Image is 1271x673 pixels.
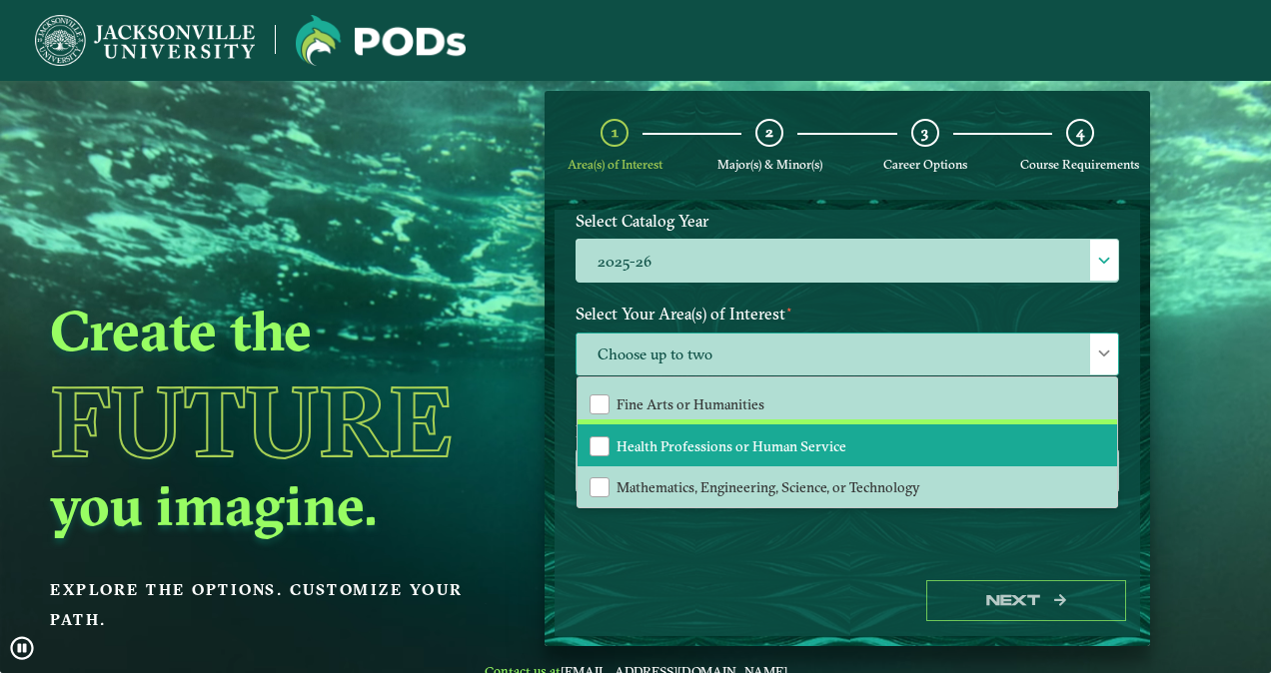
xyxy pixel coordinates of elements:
[576,378,583,392] sup: ⋆
[617,437,846,455] span: Health Professions or Human Service
[785,302,793,317] sup: ⋆
[578,424,1117,466] li: Health Professions or Human Service
[50,470,497,540] h2: you imagine.
[577,240,1118,283] label: 2025-26
[612,123,619,142] span: 1
[1020,157,1139,172] span: Course Requirements
[926,580,1126,621] button: Next
[717,157,822,172] span: Major(s) & Minor(s)
[568,157,662,172] span: Area(s) of Interest
[765,123,773,142] span: 2
[1076,123,1084,142] span: 4
[296,15,466,66] img: Jacksonville University logo
[576,380,1119,399] p: Maximum 2 selections are allowed
[35,15,255,66] img: Jacksonville University logo
[577,334,1118,376] span: Choose up to two
[561,296,1134,333] label: Select Your Area(s) of Interest
[50,296,497,365] h2: Create the
[921,123,928,142] span: 3
[883,157,967,172] span: Career Options
[50,372,497,470] h1: Future
[50,575,497,635] p: Explore the options. Customize your path.
[578,383,1117,425] li: Fine Arts or Humanities
[561,413,1134,450] label: Enter your email below to receive a summary of the POD that you create.
[617,478,920,496] span: Mathematics, Engineering, Science, or Technology
[576,449,1119,492] input: Enter your email
[561,203,1134,240] label: Select Catalog Year
[578,466,1117,508] li: Mathematics, Engineering, Science, or Technology
[617,395,764,413] span: Fine Arts or Humanities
